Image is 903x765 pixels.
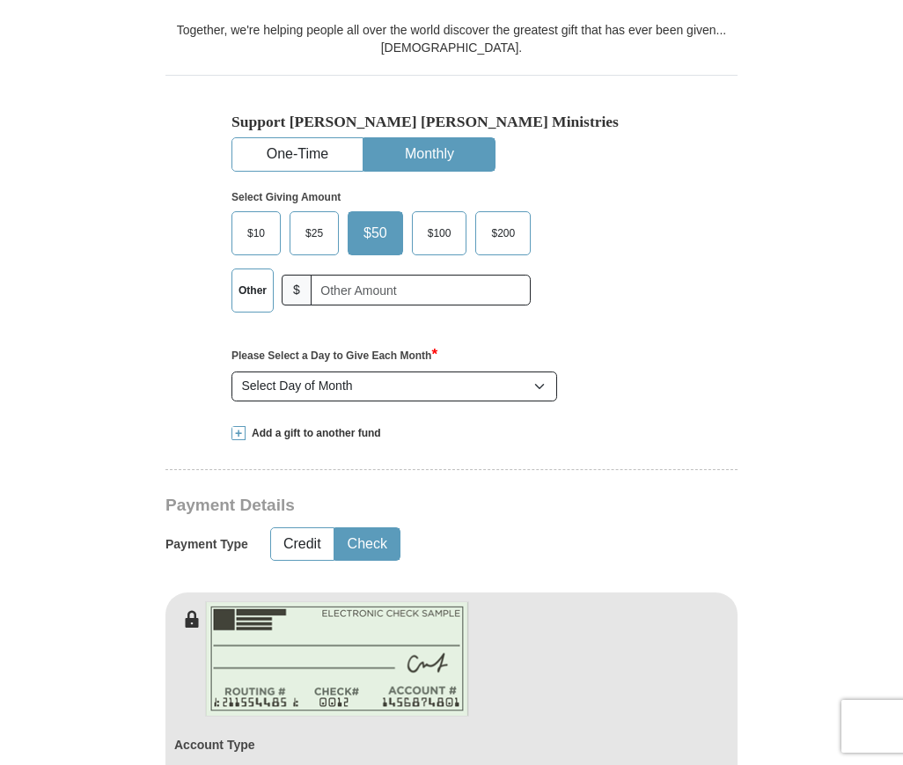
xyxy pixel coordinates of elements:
label: Other [232,269,273,312]
button: Check [335,528,400,561]
span: $25 [297,220,332,246]
span: $50 [355,220,396,246]
span: $200 [482,220,524,246]
strong: Select Giving Amount [231,191,341,203]
span: $10 [239,220,274,246]
h3: Payment Details [165,496,614,516]
span: $ [282,275,312,305]
img: check-en.png [205,601,469,717]
label: Account Type [174,736,255,754]
h5: Support [PERSON_NAME] [PERSON_NAME] Ministries [231,113,672,131]
span: $100 [419,220,460,246]
div: Together, we're helping people all over the world discover the greatest gift that has ever been g... [165,21,738,56]
h5: Payment Type [165,537,248,552]
button: Monthly [364,138,495,171]
span: Add a gift to another fund [246,426,381,441]
button: Credit [271,528,334,561]
button: One-Time [232,138,363,171]
input: Other Amount [311,275,531,305]
strong: Please Select a Day to Give Each Month [231,349,437,362]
